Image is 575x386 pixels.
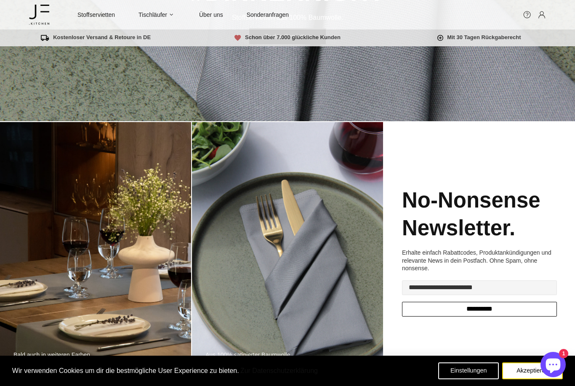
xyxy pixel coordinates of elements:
button: Einstellungen [438,362,499,379]
span: Wir verwenden Cookies um dir die bestmögliche User Experience zu bieten. [12,367,239,374]
p: Erhalte einfach Rabattcodes, Produktankündigungen und relevante News in dein Postfach. Ohne Spam,... [402,249,557,272]
h1: No-Nonsense Newsletter. [402,186,557,242]
a: Zur Datenschutzerklärung (opens in a new tab) [239,366,319,376]
button: Akzeptieren [502,362,563,379]
span: Mit 30 Tagen Rückgaberecht [437,34,521,41]
p: Bald auch in weiteren Farben. [13,351,92,361]
span: Tischläufer [138,11,167,19]
span: Kostenloser Versand & Retoure in DE [41,34,151,41]
span: Schon über 7.000 glückliche Kunden [234,34,341,41]
span: Über uns [199,11,223,19]
p: Aus 100% satinierter Baumwolle. [205,351,292,361]
span: Stoffservietten [77,11,115,19]
inbox-online-store-chat: Onlineshop-Chat von Shopify [538,352,568,379]
span: Sonderanfragen [247,11,289,19]
a: [DOMAIN_NAME]® [29,3,49,27]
